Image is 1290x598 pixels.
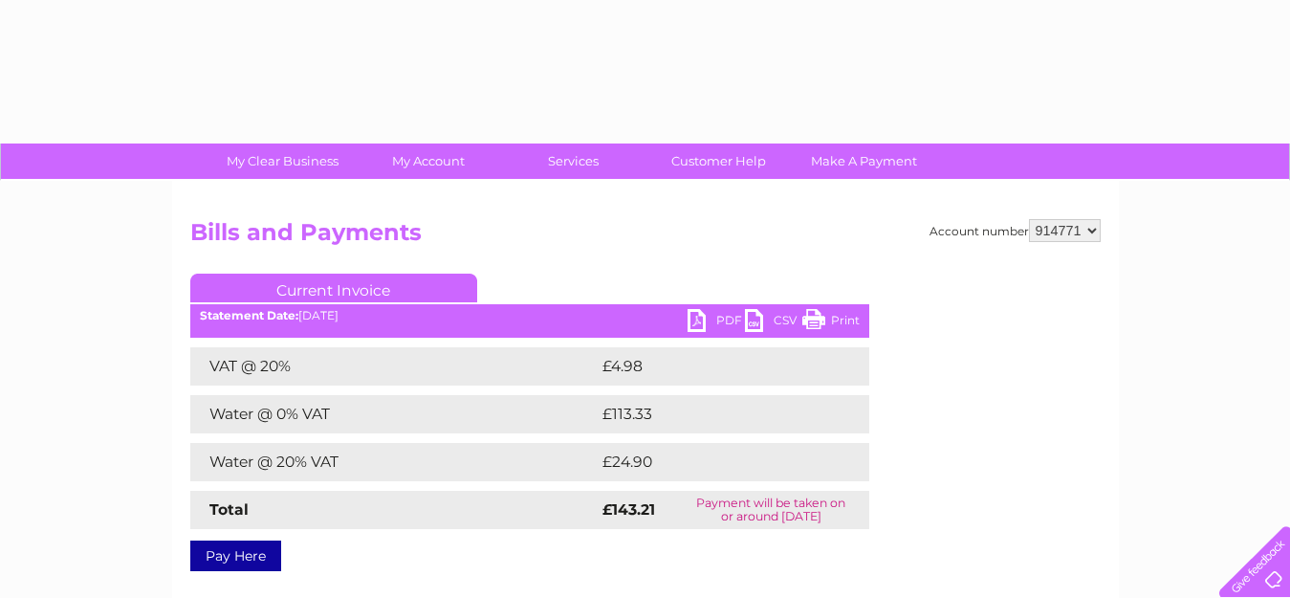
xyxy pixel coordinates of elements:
[190,219,1101,255] h2: Bills and Payments
[598,395,832,433] td: £113.33
[929,219,1101,242] div: Account number
[494,144,652,179] a: Services
[598,443,832,481] td: £24.90
[190,347,598,386] td: VAT @ 20%
[640,144,798,179] a: Customer Help
[598,347,825,386] td: £4.98
[190,309,869,322] div: [DATE]
[190,274,477,302] a: Current Invoice
[745,309,802,337] a: CSV
[190,541,281,571] a: Pay Here
[785,144,943,179] a: Make A Payment
[200,308,298,322] b: Statement Date:
[209,500,249,519] strong: Total
[190,443,598,481] td: Water @ 20% VAT
[190,395,598,433] td: Water @ 0% VAT
[688,309,745,337] a: PDF
[802,309,860,337] a: Print
[673,491,868,529] td: Payment will be taken on or around [DATE]
[349,144,507,179] a: My Account
[204,144,361,179] a: My Clear Business
[602,500,655,519] strong: £143.21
